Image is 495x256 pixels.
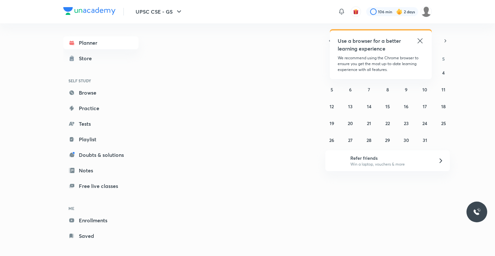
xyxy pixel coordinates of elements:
abbr: October 13, 2025 [348,103,353,110]
abbr: October 27, 2025 [348,137,353,143]
abbr: October 26, 2025 [329,137,334,143]
abbr: October 31, 2025 [423,137,427,143]
a: Playlist [63,133,139,146]
div: Store [79,54,96,62]
abbr: October 15, 2025 [385,103,390,110]
button: October 11, 2025 [438,84,449,95]
abbr: October 20, 2025 [348,120,353,126]
a: Company Logo [63,7,115,17]
button: October 21, 2025 [364,118,374,128]
button: October 27, 2025 [345,135,356,145]
button: October 28, 2025 [364,135,374,145]
img: referral [331,154,344,167]
abbr: October 10, 2025 [422,87,427,93]
button: October 8, 2025 [382,84,393,95]
abbr: October 6, 2025 [349,87,352,93]
img: streak [396,8,403,15]
abbr: October 14, 2025 [367,103,371,110]
abbr: October 5, 2025 [331,87,333,93]
abbr: October 11, 2025 [441,87,445,93]
abbr: October 17, 2025 [423,103,427,110]
p: We recommend using the Chrome browser to ensure you get the most up-to-date learning experience w... [338,55,424,73]
abbr: October 18, 2025 [441,103,446,110]
h6: Refer friends [350,155,430,161]
button: October 9, 2025 [401,84,411,95]
button: avatar [351,6,361,17]
a: Practice [63,102,139,115]
button: October 20, 2025 [345,118,356,128]
a: Enrollments [63,214,139,227]
h6: ME [63,203,139,214]
p: Win a laptop, vouchers & more [350,161,430,167]
button: October 16, 2025 [401,101,411,111]
button: UPSC CSE - GS [132,5,187,18]
button: October 4, 2025 [438,67,449,78]
button: October 29, 2025 [382,135,393,145]
abbr: October 4, 2025 [442,70,445,76]
abbr: October 16, 2025 [404,103,408,110]
abbr: October 9, 2025 [405,87,407,93]
button: October 5, 2025 [327,84,337,95]
abbr: October 19, 2025 [330,120,334,126]
abbr: October 30, 2025 [404,137,409,143]
button: October 18, 2025 [438,101,449,111]
button: October 15, 2025 [382,101,393,111]
abbr: October 21, 2025 [367,120,371,126]
a: Notes [63,164,139,177]
h6: SELF STUDY [63,75,139,86]
h5: Use a browser for a better learning experience [338,37,402,52]
img: ABHISHEK KUMAR [421,6,432,17]
a: Saved [63,229,139,242]
a: Tests [63,117,139,130]
img: Company Logo [63,7,115,15]
img: avatar [353,9,359,15]
abbr: October 25, 2025 [441,120,446,126]
button: October 19, 2025 [327,118,337,128]
button: October 7, 2025 [364,84,374,95]
button: October 10, 2025 [420,84,430,95]
button: October 12, 2025 [327,101,337,111]
button: October 30, 2025 [401,135,411,145]
abbr: October 23, 2025 [404,120,409,126]
a: Free live classes [63,180,139,192]
a: Doubts & solutions [63,148,139,161]
button: October 25, 2025 [438,118,449,128]
button: October 6, 2025 [345,84,356,95]
button: October 24, 2025 [420,118,430,128]
a: Store [63,52,139,65]
button: October 14, 2025 [364,101,374,111]
abbr: October 7, 2025 [368,87,370,93]
button: October 17, 2025 [420,101,430,111]
abbr: October 29, 2025 [385,137,390,143]
button: October 23, 2025 [401,118,411,128]
abbr: October 28, 2025 [367,137,371,143]
abbr: Saturday [442,56,445,62]
abbr: October 12, 2025 [330,103,334,110]
button: October 26, 2025 [327,135,337,145]
button: October 13, 2025 [345,101,356,111]
a: Browse [63,86,139,99]
img: ttu [473,208,481,216]
abbr: October 8, 2025 [386,87,389,93]
abbr: October 22, 2025 [385,120,390,126]
button: October 31, 2025 [420,135,430,145]
abbr: October 24, 2025 [422,120,427,126]
a: Planner [63,36,139,49]
button: October 22, 2025 [382,118,393,128]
